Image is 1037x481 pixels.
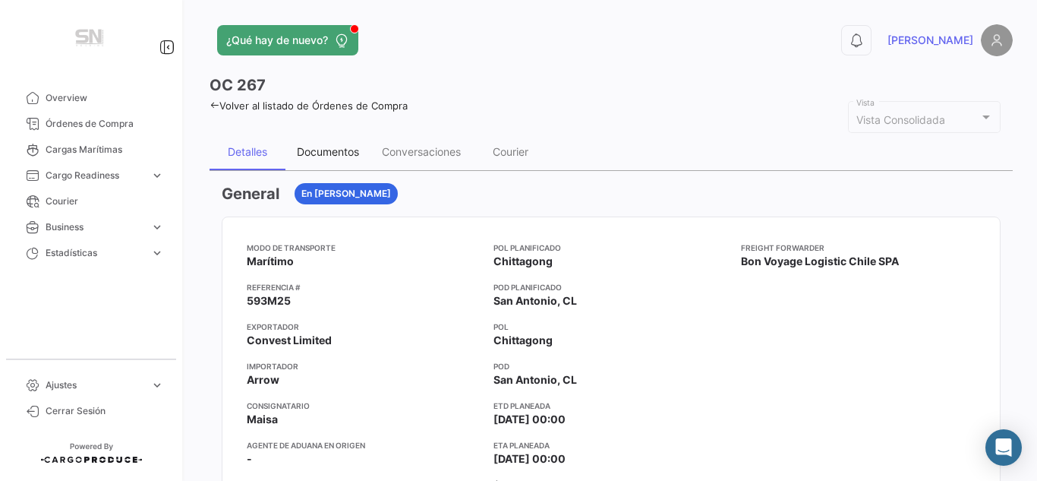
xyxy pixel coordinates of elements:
[12,111,170,137] a: Órdenes de Compra
[247,333,332,348] span: Convest Limited
[493,321,728,333] app-card-info-title: POL
[247,451,252,467] span: -
[217,25,358,55] button: ¿Qué hay de nuevo?
[493,400,728,412] app-card-info-title: ETD planeada
[46,246,144,260] span: Estadísticas
[210,100,408,112] a: Volver al listado de Órdenes de Compra
[46,143,164,157] span: Cargas Marítimas
[12,85,170,111] a: Overview
[493,333,553,348] span: Chittagong
[46,220,144,234] span: Business
[247,372,279,388] span: Arrow
[46,117,164,131] span: Órdenes de Compra
[222,183,279,204] h3: General
[493,451,566,467] span: [DATE] 00:00
[247,293,291,309] span: 593M25
[382,145,461,158] div: Conversaciones
[493,242,728,254] app-card-info-title: POL Planificado
[150,246,164,260] span: expand_more
[247,242,481,254] app-card-info-title: Modo de Transporte
[493,412,566,427] span: [DATE] 00:00
[46,378,144,392] span: Ajustes
[247,400,481,412] app-card-info-title: Consignatario
[226,33,328,48] span: ¿Qué hay de nuevo?
[247,321,481,333] app-card-info-title: Exportador
[493,439,728,451] app-card-info-title: ETA planeada
[741,254,899,269] span: Bon Voyage Logistic Chile SPA
[150,220,164,234] span: expand_more
[46,91,164,105] span: Overview
[493,372,577,388] span: San Antonio, CL
[247,412,278,427] span: Maisa
[493,293,577,309] span: San Antonio, CL
[493,145,528,158] div: Courier
[297,145,359,158] div: Documentos
[981,24,1013,56] img: placeholder-user.png
[887,33,973,48] span: [PERSON_NAME]
[301,187,391,201] span: En [PERSON_NAME]
[247,439,481,451] app-card-info-title: Agente de Aduana en Origen
[493,360,728,372] app-card-info-title: POD
[493,281,728,293] app-card-info-title: POD Planificado
[228,145,267,158] div: Detalles
[247,254,294,269] span: Marítimo
[493,254,553,269] span: Chittagong
[210,74,266,96] h3: OC 267
[46,195,164,208] span: Courier
[46,169,144,182] span: Cargo Readiness
[150,169,164,182] span: expand_more
[856,113,945,126] mat-select-trigger: Vista Consolidada
[12,137,170,163] a: Cargas Marítimas
[46,404,164,418] span: Cerrar Sesión
[247,281,481,293] app-card-info-title: Referencia #
[12,188,170,214] a: Courier
[741,242,976,254] app-card-info-title: Freight Forwarder
[247,360,481,372] app-card-info-title: Importador
[985,429,1022,466] div: Abrir Intercom Messenger
[53,18,129,61] img: Manufactura+Logo.png
[150,378,164,392] span: expand_more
